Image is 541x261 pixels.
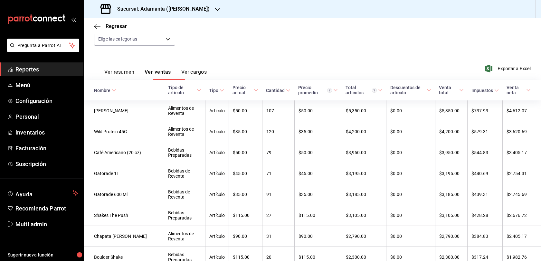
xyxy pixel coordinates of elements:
[342,142,386,163] td: $3,950.00
[229,205,262,226] td: $115.00
[468,184,503,205] td: $439.31
[5,47,79,53] a: Pregunta a Parrot AI
[98,36,138,42] span: Elige las categorías
[229,184,262,205] td: $35.00
[112,5,210,13] h3: Sucursal: Adamanta ([PERSON_NAME])
[342,163,386,184] td: $3,195.00
[229,163,262,184] td: $45.00
[503,226,541,247] td: $2,405.17
[233,85,258,95] span: Precio actual
[468,121,503,142] td: $579.31
[503,205,541,226] td: $2,676.72
[15,160,78,168] span: Suscripción
[346,85,382,95] span: Total artículos
[327,88,332,93] svg: Precio promedio = Total artículos / cantidad
[94,88,116,93] span: Nombre
[164,142,205,163] td: Bebidas Preparadas
[84,205,164,226] td: Shakes The Push
[15,97,78,105] span: Configuración
[229,142,262,163] td: $50.00
[164,163,205,184] td: Bebidas de Reventa
[84,100,164,121] td: [PERSON_NAME]
[435,163,467,184] td: $3,195.00
[205,142,229,163] td: Artículo
[17,42,69,49] span: Pregunta a Parrot AI
[503,100,541,121] td: $4,612.07
[294,121,342,142] td: $35.00
[84,226,164,247] td: Chapata [PERSON_NAME]
[468,142,503,163] td: $544.83
[15,204,78,213] span: Recomienda Parrot
[71,17,76,22] button: open_drawer_menu
[390,85,431,95] span: Descuentos de artículo
[471,88,493,93] div: Impuestos
[205,226,229,247] td: Artículo
[372,88,377,93] svg: El total artículos considera cambios de precios en los artículos así como costos adicionales por ...
[15,128,78,137] span: Inventarios
[386,226,435,247] td: $0.00
[342,226,386,247] td: $2,790.00
[468,226,503,247] td: $384.83
[439,85,458,95] div: Venta total
[106,23,127,29] span: Regresar
[164,226,205,247] td: Alimentos de Reventa
[386,142,435,163] td: $0.00
[503,121,541,142] td: $3,620.69
[471,88,499,93] span: Impuestos
[84,121,164,142] td: Wild Protein 45G
[262,100,294,121] td: 107
[386,121,435,142] td: $0.00
[386,184,435,205] td: $0.00
[209,88,224,93] span: Tipo
[104,69,207,80] div: navigation tabs
[104,69,134,80] button: Ver resumen
[94,88,110,93] div: Nombre
[386,163,435,184] td: $0.00
[294,226,342,247] td: $90.00
[435,142,467,163] td: $3,950.00
[164,121,205,142] td: Alimentos de Reventa
[205,100,229,121] td: Artículo
[262,142,294,163] td: 79
[205,121,229,142] td: Artículo
[209,88,218,93] div: Tipo
[15,81,78,89] span: Menú
[262,121,294,142] td: 120
[468,163,503,184] td: $440.69
[262,226,294,247] td: 31
[266,88,290,93] span: Cantidad
[503,142,541,163] td: $3,405.17
[342,205,386,226] td: $3,105.00
[229,100,262,121] td: $50.00
[164,100,205,121] td: Alimentos de Reventa
[342,121,386,142] td: $4,200.00
[84,184,164,205] td: Gatorade 600 Ml
[294,163,342,184] td: $45.00
[262,205,294,226] td: 27
[298,85,338,95] span: Precio promedio
[435,100,467,121] td: $5,350.00
[229,121,262,142] td: $35.00
[390,85,425,95] div: Descuentos de artículo
[168,85,196,95] div: Tipo de artículo
[94,23,127,29] button: Regresar
[164,184,205,205] td: Bebidas de Reventa
[164,205,205,226] td: Bebidas Preparadas
[386,100,435,121] td: $0.00
[386,205,435,226] td: $0.00
[503,163,541,184] td: $2,754.31
[15,189,70,197] span: Ayuda
[229,226,262,247] td: $90.00
[507,85,525,95] div: Venta neta
[439,85,463,95] span: Venta total
[15,144,78,153] span: Facturación
[435,205,467,226] td: $3,105.00
[468,100,503,121] td: $737.93
[342,100,386,121] td: $5,350.00
[8,252,78,258] span: Sugerir nueva función
[233,85,252,95] div: Precio actual
[205,205,229,226] td: Artículo
[15,112,78,121] span: Personal
[15,65,78,74] span: Reportes
[435,184,467,205] td: $3,185.00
